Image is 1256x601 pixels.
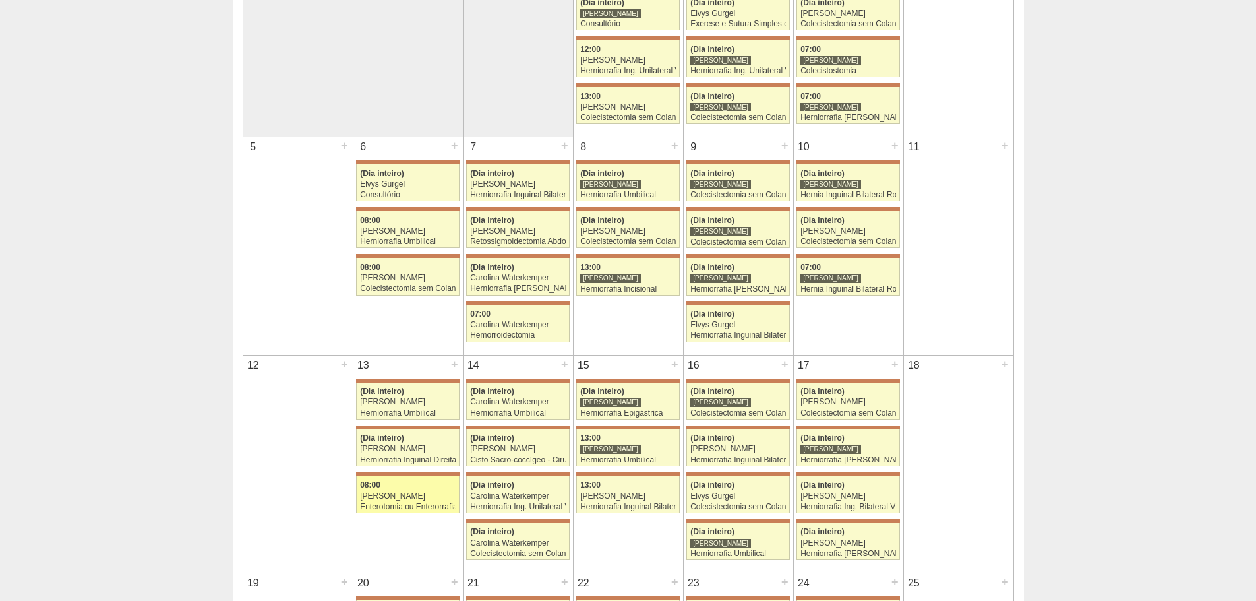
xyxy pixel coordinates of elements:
[800,169,845,178] span: (Dia inteiro)
[339,137,350,154] div: +
[686,429,789,466] a: (Dia inteiro) [PERSON_NAME] Herniorrafia Inguinal Bilateral
[690,102,751,112] div: [PERSON_NAME]
[686,36,789,40] div: Key: Maria Braido
[466,207,569,211] div: Key: Maria Braido
[580,191,676,199] div: Herniorrafia Umbilical
[690,321,786,329] div: Elvys Gurgel
[576,160,679,164] div: Key: Maria Braido
[904,573,924,593] div: 25
[360,480,380,490] span: 08:00
[800,539,896,548] div: [PERSON_NAME]
[356,429,459,466] a: (Dia inteiro) [PERSON_NAME] Herniorrafia Inguinal Direita
[576,379,679,383] div: Key: Maria Braido
[796,211,899,248] a: (Dia inteiro) [PERSON_NAME] Colecistectomia sem Colangiografia
[800,216,845,225] span: (Dia inteiro)
[690,113,786,122] div: Colecistectomia sem Colangiografia VL
[464,573,484,593] div: 21
[690,503,786,511] div: Colecistectomia sem Colangiografia VL
[580,387,624,396] span: (Dia inteiro)
[686,40,789,77] a: (Dia inteiro) [PERSON_NAME] Herniorrafia Ing. Unilateral VL
[580,216,624,225] span: (Dia inteiro)
[796,596,899,600] div: Key: Maria Braido
[686,207,789,211] div: Key: Maria Braido
[580,103,676,111] div: [PERSON_NAME]
[470,445,566,453] div: [PERSON_NAME]
[690,445,786,453] div: [PERSON_NAME]
[669,356,680,373] div: +
[690,309,734,319] span: (Dia inteiro)
[466,258,569,295] a: (Dia inteiro) Carolina Waterkemper Herniorrafia [PERSON_NAME]
[466,211,569,248] a: (Dia inteiro) [PERSON_NAME] Retossigmoidectomia Abdominal
[466,160,569,164] div: Key: Maria Braido
[576,87,679,124] a: 13:00 [PERSON_NAME] Colecistectomia sem Colangiografia VL
[794,573,814,593] div: 24
[580,9,641,18] div: [PERSON_NAME]
[800,191,896,199] div: Hernia Inguinal Bilateral Robótica
[356,596,459,600] div: Key: Maria Braido
[243,573,264,593] div: 19
[580,92,601,101] span: 13:00
[800,45,821,54] span: 07:00
[466,301,569,305] div: Key: Maria Braido
[470,237,566,246] div: Retossigmoidectomia Abdominal
[574,573,594,593] div: 22
[470,539,566,548] div: Carolina Waterkemper
[580,20,676,28] div: Consultório
[470,550,566,558] div: Colecistectomia sem Colangiografia VL
[796,383,899,420] a: (Dia inteiro) [PERSON_NAME] Colecistectomia sem Colangiografia VL
[580,397,641,407] div: [PERSON_NAME]
[576,596,679,600] div: Key: Maria Braido
[889,137,901,154] div: +
[690,216,734,225] span: (Dia inteiro)
[580,179,641,189] div: [PERSON_NAME]
[796,207,899,211] div: Key: Maria Braido
[360,263,380,272] span: 08:00
[356,160,459,164] div: Key: Maria Braido
[576,426,679,429] div: Key: Maria Braido
[800,480,845,490] span: (Dia inteiro)
[796,426,899,429] div: Key: Maria Braido
[580,433,601,443] span: 13:00
[690,409,786,418] div: Colecistectomia sem Colangiografia VL
[690,456,786,464] div: Herniorrafia Inguinal Bilateral
[779,356,791,373] div: +
[800,67,896,75] div: Colecistostomia
[466,164,569,201] a: (Dia inteiro) [PERSON_NAME] Herniorrafia Inguinal Bilateral
[580,227,676,236] div: [PERSON_NAME]
[470,216,514,225] span: (Dia inteiro)
[339,573,350,590] div: +
[690,550,786,558] div: Herniorrafia Umbilical
[580,480,601,490] span: 13:00
[356,211,459,248] a: 08:00 [PERSON_NAME] Herniorrafia Umbilical
[470,456,566,464] div: Cisto Sacro-coccígeo - Cirurgia
[796,160,899,164] div: Key: Maria Braido
[800,409,896,418] div: Colecistectomia sem Colangiografia VL
[466,379,569,383] div: Key: Maria Braido
[686,258,789,295] a: (Dia inteiro) [PERSON_NAME] Herniorrafia [PERSON_NAME]
[690,20,786,28] div: Exerese e Sutura Simples de Pequena Lesão
[360,169,404,178] span: (Dia inteiro)
[559,573,570,590] div: +
[904,137,924,157] div: 11
[690,226,751,236] div: [PERSON_NAME]
[690,538,751,548] div: [PERSON_NAME]
[559,137,570,154] div: +
[889,356,901,373] div: +
[684,573,704,593] div: 23
[779,573,791,590] div: +
[353,573,374,593] div: 20
[580,444,641,454] div: [PERSON_NAME]
[690,433,734,443] span: (Dia inteiro)
[470,433,514,443] span: (Dia inteiro)
[360,191,456,199] div: Consultório
[580,263,601,272] span: 13:00
[466,519,569,523] div: Key: Maria Braido
[360,216,380,225] span: 08:00
[470,387,514,396] span: (Dia inteiro)
[580,409,676,418] div: Herniorrafia Epigástrica
[690,179,751,189] div: [PERSON_NAME]
[360,456,456,464] div: Herniorrafia Inguinal Direita
[800,9,896,18] div: [PERSON_NAME]
[800,92,821,101] span: 07:00
[686,211,789,248] a: (Dia inteiro) [PERSON_NAME] Colecistectomia sem Colangiografia VL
